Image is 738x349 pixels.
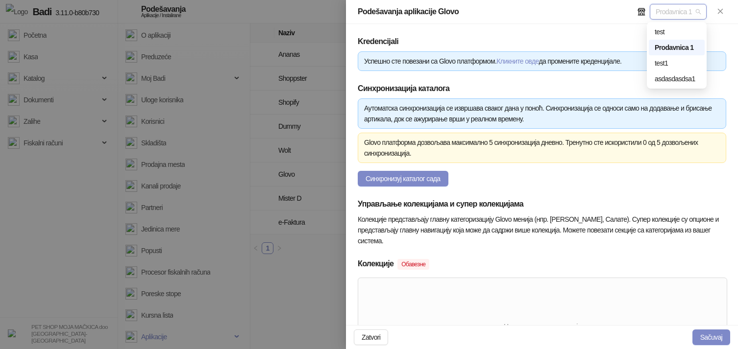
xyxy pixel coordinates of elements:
div: asdasdasdsa1 [655,73,699,84]
h5: Синхронизација каталога [358,83,726,94]
button: Zatvori [354,329,388,345]
div: test [655,26,699,37]
button: Sačuvaj [692,329,730,345]
a: Кликните овде [496,57,539,65]
div: test [649,24,705,40]
div: Podešavanja aplikacije Glovo [358,6,459,18]
span: Prodavnica 1 [656,4,701,19]
div: test1 [655,58,699,69]
div: Prodavnica 1 [655,42,699,53]
h5: Kredencijali [358,36,726,47]
button: Zatvori [714,6,726,18]
div: Аутоматска синхронизација се извршава сваког дана у поноћ. Синхронизација се односи само на додав... [364,103,720,124]
div: test1 [649,55,705,71]
div: Нема креираних колекција [358,321,727,332]
div: Prodavnica 1 [649,40,705,55]
button: Синхронизуј каталог сада [358,171,448,186]
div: asdasdasdsa1 [649,71,705,87]
div: Колекције [358,258,394,270]
span: Обавезне [397,259,429,270]
div: Колекције представљају главну категоризацију Glovo менија (нпр. [PERSON_NAME], Салате). Супер кол... [358,214,726,246]
div: Успешно сте повезани са Glovo платформом. да промените креденцијале. [364,56,720,67]
h5: Управљање колекцијама и супер колекцијама [358,198,726,210]
div: Glovo платформа дозвољава максимално 5 синхронизација дневно. Тренутно сте искористили 0 од 5 доз... [364,137,720,159]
